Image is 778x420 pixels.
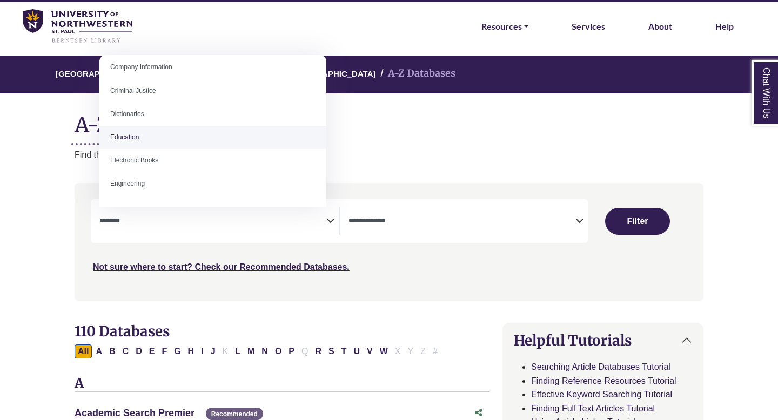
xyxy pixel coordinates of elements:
p: Find the best library databases for your research. [75,148,703,162]
button: Filter Results P [285,344,298,358]
button: Filter Results F [158,344,170,358]
textarea: Search [99,218,326,226]
button: Filter Results W [377,344,391,358]
button: Filter Results M [244,344,258,358]
button: Filter Results I [198,344,206,358]
img: library_home [23,9,132,44]
a: Help [715,19,734,33]
button: Filter Results U [350,344,363,358]
button: All [75,344,92,358]
button: Filter Results H [185,344,198,358]
button: Filter Results S [325,344,338,358]
button: Filter Results L [232,344,244,358]
a: Finding Reference Resources Tutorial [531,376,676,385]
li: Engineering [99,172,326,195]
button: Filter Results G [171,344,184,358]
button: Filter Results C [119,344,132,358]
nav: Search filters [75,183,703,301]
button: Filter Results N [258,344,271,358]
a: Searching Article Databases Tutorial [531,362,670,371]
span: Recommended [206,408,263,420]
li: Education [99,126,326,149]
h3: A [75,376,489,392]
li: English & Literature [99,195,326,219]
button: Filter Results A [92,344,105,358]
li: Electronic Books [99,149,326,172]
button: Filter Results E [146,344,158,358]
span: 110 Databases [75,322,170,340]
button: Filter Results O [272,344,285,358]
button: Filter Results T [338,344,350,358]
li: Criminal Justice [99,79,326,103]
a: Resources [481,19,528,33]
li: Company Information [99,56,326,79]
button: Helpful Tutorials [503,323,703,357]
li: Dictionaries [99,103,326,126]
a: Academic Search Premier [75,408,194,418]
button: Filter Results R [312,344,325,358]
textarea: Search [348,218,575,226]
a: Effective Keyword Searching Tutorial [531,390,672,399]
button: Filter Results V [364,344,376,358]
li: A-Z Databases [376,66,455,82]
button: Filter Results B [106,344,119,358]
a: About [648,19,672,33]
a: Services [572,19,605,33]
button: Filter Results J [207,344,219,358]
a: Finding Full Text Articles Tutorial [531,404,655,413]
div: Alpha-list to filter by first letter of database name [75,346,442,355]
a: [GEOGRAPHIC_DATA][PERSON_NAME] [56,67,210,78]
nav: breadcrumb [75,56,703,93]
button: Filter Results D [132,344,145,358]
a: Not sure where to start? Check our Recommended Databases. [93,262,350,272]
h1: A-Z Databases [75,104,703,137]
button: Submit for Search Results [605,208,670,235]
